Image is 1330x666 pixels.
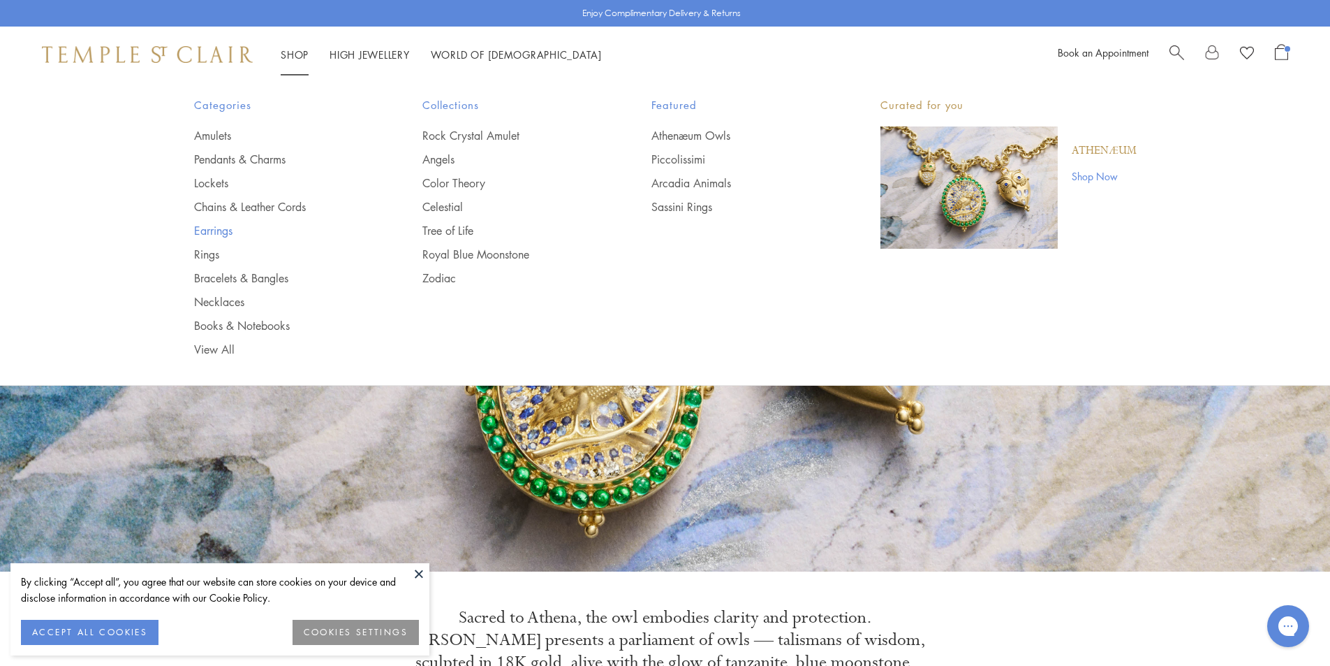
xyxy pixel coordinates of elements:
nav: Main navigation [281,46,602,64]
a: Sassini Rings [651,199,825,215]
button: ACCEPT ALL COOKIES [21,620,158,645]
a: Arcadia Animals [651,175,825,191]
a: Open Shopping Bag [1275,44,1288,65]
span: Featured [651,96,825,114]
a: Necklaces [194,294,367,310]
a: Bracelets & Bangles [194,270,367,286]
a: High JewelleryHigh Jewellery [330,48,410,61]
a: Search [1169,44,1184,65]
p: Curated for you [880,96,1137,114]
a: World of [DEMOGRAPHIC_DATA]World of [DEMOGRAPHIC_DATA] [431,48,602,61]
a: Celestial [422,199,596,215]
span: Categories [194,96,367,114]
a: Athenæum Owls [651,128,825,143]
a: Earrings [194,223,367,238]
a: Zodiac [422,270,596,286]
a: Piccolissimi [651,152,825,167]
a: Amulets [194,128,367,143]
a: Rock Crystal Amulet [422,128,596,143]
a: Rings [194,247,367,262]
span: Collections [422,96,596,114]
p: Enjoy Complimentary Delivery & Returns [582,6,741,20]
a: Shop Now [1072,168,1137,184]
a: ShopShop [281,48,309,61]
button: COOKIES SETTINGS [293,620,419,645]
div: By clicking “Accept all”, you agree that our website can store cookies on your device and disclos... [21,574,419,606]
a: Royal Blue Moonstone [422,247,596,262]
a: Color Theory [422,175,596,191]
a: View Wishlist [1240,44,1254,65]
a: Angels [422,152,596,167]
a: Chains & Leather Cords [194,199,367,215]
img: Temple St. Clair [42,46,253,63]
a: Athenæum [1072,143,1137,159]
a: View All [194,342,367,357]
a: Pendants & Charms [194,152,367,167]
a: Lockets [194,175,367,191]
iframe: Gorgias live chat messenger [1260,600,1316,652]
a: Books & Notebooks [194,318,367,333]
a: Tree of Life [422,223,596,238]
a: Book an Appointment [1058,45,1148,59]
